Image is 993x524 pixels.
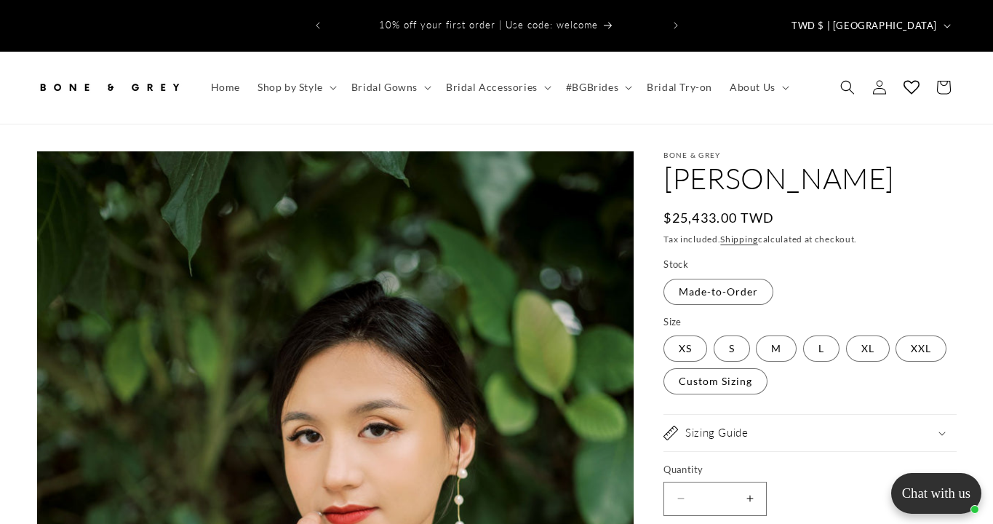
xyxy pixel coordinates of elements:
[302,12,334,39] button: Previous announcement
[846,336,890,362] label: XL
[663,368,767,394] label: Custom Sizing
[803,336,840,362] label: L
[638,72,721,103] a: Bridal Try-on
[437,72,557,103] summary: Bridal Accessories
[891,485,981,501] p: Chat with us
[756,336,797,362] label: M
[663,232,957,247] div: Tax included. calculated at checkout.
[663,463,957,477] label: Quantity
[714,336,750,362] label: S
[343,72,437,103] summary: Bridal Gowns
[446,81,538,94] span: Bridal Accessories
[896,336,946,362] label: XXL
[663,315,683,330] legend: Size
[663,159,957,197] h1: [PERSON_NAME]
[249,72,343,103] summary: Shop by Style
[663,415,957,451] summary: Sizing Guide
[211,81,240,94] span: Home
[566,81,618,94] span: #BGBrides
[721,72,795,103] summary: About Us
[663,151,957,159] p: Bone & Grey
[663,208,774,228] span: $25,433.00 TWD
[832,71,864,103] summary: Search
[258,81,323,94] span: Shop by Style
[351,81,418,94] span: Bridal Gowns
[663,279,773,305] label: Made-to-Order
[660,12,692,39] button: Next announcement
[647,81,712,94] span: Bridal Try-on
[36,71,182,103] img: Bone and Grey Bridal
[202,72,249,103] a: Home
[663,258,690,272] legend: Stock
[379,19,598,31] span: 10% off your first order | Use code: welcome
[720,234,758,245] a: Shipping
[663,336,707,362] label: XS
[730,81,775,94] span: About Us
[685,426,748,440] h2: Sizing Guide
[557,72,638,103] summary: #BGBrides
[783,12,957,39] button: TWD $ | [GEOGRAPHIC_DATA]
[891,473,981,514] button: Open chatbox
[791,19,937,33] span: TWD $ | [GEOGRAPHIC_DATA]
[31,66,188,109] a: Bone and Grey Bridal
